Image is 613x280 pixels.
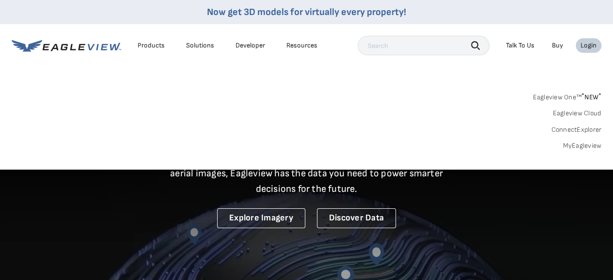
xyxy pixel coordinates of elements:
a: Explore Imagery [217,208,305,228]
input: Search [358,36,489,55]
a: Developer [236,41,265,50]
a: MyEagleview [563,141,601,150]
div: Resources [286,41,317,50]
a: Buy [552,41,563,50]
div: Talk To Us [506,41,534,50]
a: ConnectExplorer [551,125,601,134]
div: Products [138,41,165,50]
a: Eagleview Cloud [552,109,601,118]
div: Solutions [186,41,214,50]
a: Discover Data [317,208,396,228]
a: Eagleview One™*NEW* [533,90,601,101]
div: Login [581,41,597,50]
p: A new era starts here. Built on more than 3.5 billion high-resolution aerial images, Eagleview ha... [158,150,455,197]
a: Now get 3D models for virtually every property! [207,6,406,18]
span: NEW [582,93,601,101]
